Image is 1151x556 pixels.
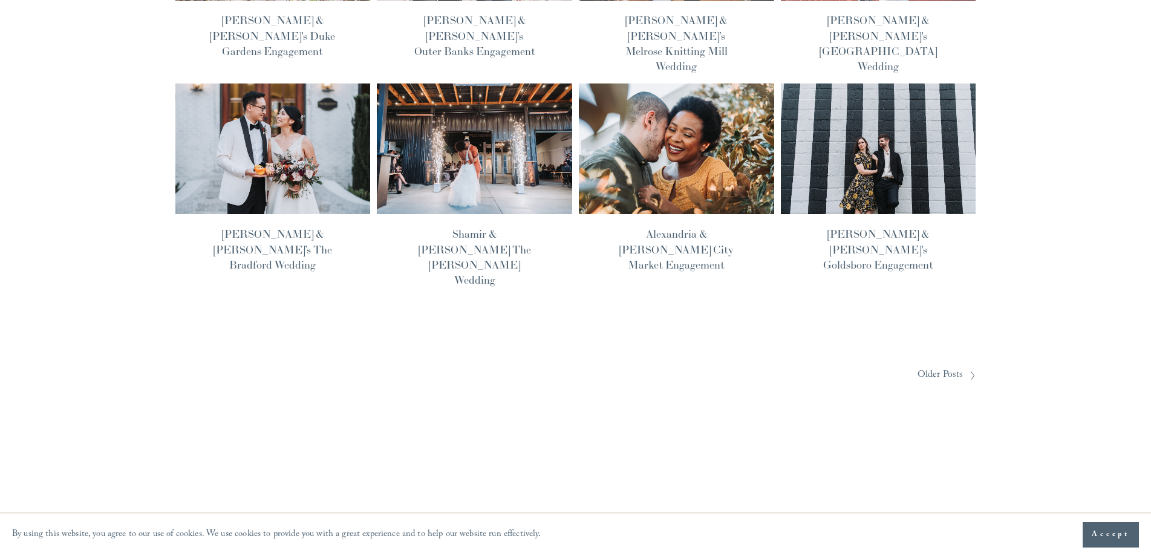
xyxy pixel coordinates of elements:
a: [PERSON_NAME] & [PERSON_NAME]'s Duke Gardens Engagement [210,13,335,57]
a: Alexandria & [PERSON_NAME] City Market Engagement [619,227,734,271]
img: Justine &amp; Xinli’s The Bradford Wedding [174,83,371,215]
a: [PERSON_NAME] & [PERSON_NAME]'s Goldsboro Engagement [823,227,933,271]
a: [PERSON_NAME] & [PERSON_NAME]’s Outer Banks Engagement [414,13,535,57]
img: Alexandria &amp; Ahmed's City Market Engagement [578,83,775,215]
a: Shamir & [PERSON_NAME] The [PERSON_NAME] Wedding [419,227,531,287]
img: Adrienne &amp; Michael's Goldsboro Engagement [780,83,977,215]
a: [PERSON_NAME] & [PERSON_NAME]’s The Bradford Wedding [214,227,332,271]
a: Older Posts [576,366,976,385]
p: By using this website, you agree to our use of cookies. We use cookies to provide you with a grea... [12,526,541,544]
button: Accept [1083,522,1139,548]
a: [PERSON_NAME] & [PERSON_NAME]'s [GEOGRAPHIC_DATA] Wedding [820,13,937,73]
span: Older Posts [918,366,964,385]
span: Accept [1092,529,1130,541]
a: [PERSON_NAME] & [PERSON_NAME]’s Melrose Knitting Mill Wedding [625,13,728,73]
img: Shamir &amp; Keegan’s The Meadows Raleigh Wedding [376,83,573,215]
